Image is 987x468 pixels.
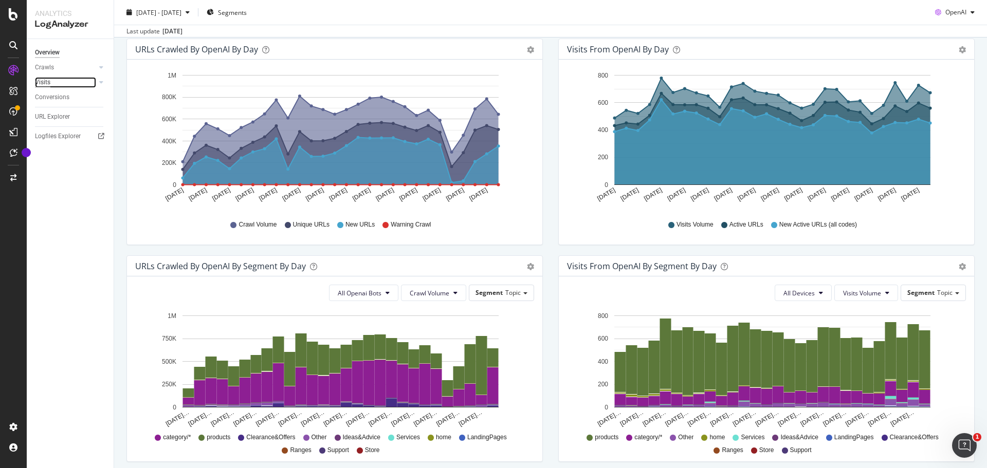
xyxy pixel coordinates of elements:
[35,62,54,73] div: Crawls
[505,288,521,297] span: Topic
[445,186,465,202] text: [DATE]
[598,99,608,106] text: 600
[605,404,608,411] text: 0
[741,433,764,442] span: Services
[162,27,182,36] div: [DATE]
[239,220,277,229] span: Crawl Volume
[790,446,812,455] span: Support
[783,289,815,297] span: All Devices
[598,381,608,388] text: 200
[760,186,780,202] text: [DATE]
[598,154,608,161] text: 200
[126,27,182,36] div: Last update
[365,446,380,455] span: Store
[722,446,743,455] span: Ranges
[666,186,687,202] text: [DATE]
[952,433,977,458] iframe: Intercom live chat
[945,8,966,16] span: OpenAI
[527,263,534,270] div: gear
[35,62,96,73] a: Crawls
[937,288,953,297] span: Topic
[135,68,531,211] svg: A chart.
[843,289,881,297] span: Visits Volume
[258,186,278,202] text: [DATE]
[203,4,251,21] button: Segments
[281,186,302,202] text: [DATE]
[211,186,231,202] text: [DATE]
[634,433,662,442] span: category/*
[375,186,395,202] text: [DATE]
[162,381,176,388] text: 250K
[736,186,757,202] text: [DATE]
[35,47,106,58] a: Overview
[135,309,531,428] svg: A chart.
[328,186,349,202] text: [DATE]
[162,335,176,342] text: 750K
[973,433,981,441] span: 1
[293,220,330,229] span: Unique URLs
[327,446,349,455] span: Support
[713,186,734,202] text: [DATE]
[35,77,96,88] a: Visits
[173,181,176,189] text: 0
[567,44,669,54] div: Visits from OpenAI by day
[162,116,176,123] text: 600K
[290,446,311,455] span: Ranges
[598,312,608,320] text: 800
[246,433,295,442] span: Clearance&Offers
[598,126,608,134] text: 400
[467,433,507,442] span: LandingPages
[234,186,255,202] text: [DATE]
[122,4,194,21] button: [DATE] - [DATE]
[401,285,466,301] button: Crawl Volume
[218,8,247,16] span: Segments
[890,433,939,442] span: Clearance&Offers
[729,220,763,229] span: Active URLs
[780,433,818,442] span: Ideas&Advice
[834,433,874,442] span: LandingPages
[830,186,850,202] text: [DATE]
[35,18,105,30] div: LogAnalyzer
[567,309,962,428] svg: A chart.
[136,8,181,16] span: [DATE] - [DATE]
[35,47,60,58] div: Overview
[907,288,935,297] span: Segment
[188,186,208,202] text: [DATE]
[834,285,898,301] button: Visits Volume
[468,186,489,202] text: [DATE]
[396,433,420,442] span: Services
[567,261,717,271] div: Visits from OpenAI By Segment By Day
[35,92,69,103] div: Conversions
[853,186,874,202] text: [DATE]
[422,186,442,202] text: [DATE]
[959,46,966,53] div: gear
[135,261,306,271] div: URLs Crawled by OpenAI By Segment By Day
[598,358,608,365] text: 400
[643,186,663,202] text: [DATE]
[709,433,725,442] span: home
[163,433,191,442] span: category/*
[783,186,803,202] text: [DATE]
[35,111,106,122] a: URL Explorer
[775,285,832,301] button: All Devices
[351,186,372,202] text: [DATE]
[678,433,693,442] span: Other
[304,186,325,202] text: [DATE]
[35,92,106,103] a: Conversions
[35,77,50,88] div: Visits
[410,289,449,297] span: Crawl Volume
[35,111,70,122] div: URL Explorer
[391,220,431,229] span: Warning Crawl
[436,433,451,442] span: home
[567,68,962,211] div: A chart.
[22,148,31,157] div: Tooltip anchor
[329,285,398,301] button: All Openai Bots
[168,72,176,79] text: 1M
[162,358,176,365] text: 500K
[527,46,534,53] div: gear
[605,181,608,189] text: 0
[35,131,81,142] div: Logfiles Explorer
[876,186,897,202] text: [DATE]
